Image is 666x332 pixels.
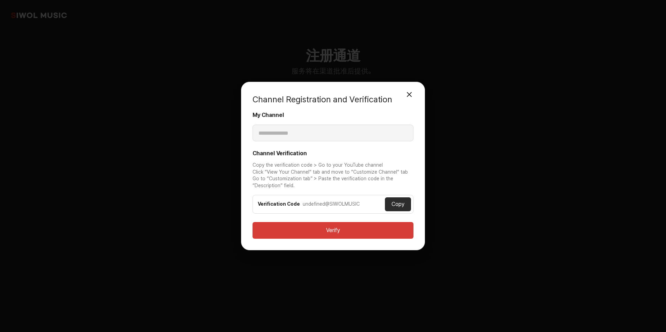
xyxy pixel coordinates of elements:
[253,93,392,111] h4: Channel Registration and Verification
[253,222,413,239] button: Verify
[402,88,416,102] button: Close Modal
[253,162,408,189] font: Copy the verification code > Go to your YouTube channel Click “View Your Channel“ tab and move to...
[253,150,413,157] strong: Channel Verification
[255,201,303,208] strong: Verification Code
[385,197,411,211] button: Copy
[253,111,413,119] label: required
[303,201,385,208] div: undefined@SIWOLMUSIC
